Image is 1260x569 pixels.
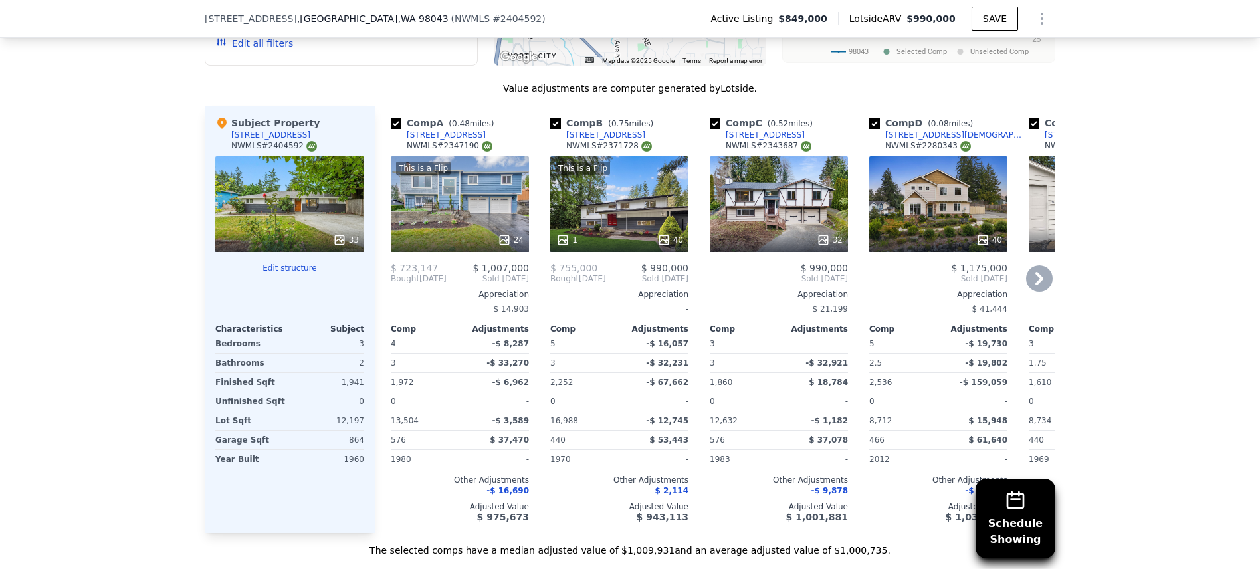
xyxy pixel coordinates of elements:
[231,130,310,140] div: [STREET_ADDRESS]
[1029,475,1167,485] div: Other Adjustments
[292,450,364,469] div: 1960
[896,47,947,56] text: Selected Comp
[306,141,317,152] img: NWMLS Logo
[710,116,818,130] div: Comp C
[710,354,776,372] div: 3
[292,392,364,411] div: 0
[710,416,738,425] span: 12,632
[710,475,848,485] div: Other Adjustments
[782,392,848,411] div: -
[946,512,1007,522] span: $ 1,030,222
[472,263,529,273] span: $ 1,007,000
[550,116,659,130] div: Comp B
[215,334,287,353] div: Bedrooms
[906,13,956,24] span: $990,000
[1029,378,1051,387] span: 1,610
[657,233,683,247] div: 40
[556,233,577,247] div: 1
[869,130,1023,140] a: [STREET_ADDRESS][DEMOGRAPHIC_DATA]
[726,140,811,152] div: NWMLS # 2343687
[215,450,287,469] div: Year Built
[550,130,645,140] a: [STREET_ADDRESS]
[869,435,885,445] span: 466
[869,354,936,372] div: 2.5
[452,119,470,128] span: 0.48
[968,435,1007,445] span: $ 61,640
[869,378,892,387] span: 2,536
[486,358,529,368] span: -$ 33,270
[869,324,938,334] div: Comp
[550,397,556,406] span: 0
[550,435,566,445] span: 440
[762,119,818,128] span: ( miles)
[290,324,364,334] div: Subject
[646,339,688,348] span: -$ 16,057
[770,119,788,128] span: 0.52
[1029,5,1055,32] button: Show Options
[497,49,541,66] img: Google
[292,431,364,449] div: 864
[550,339,556,348] span: 5
[447,273,529,284] span: Sold [DATE]
[292,334,364,353] div: 3
[938,324,1007,334] div: Adjustments
[482,141,492,152] img: NWMLS Logo
[550,475,688,485] div: Other Adjustments
[603,119,659,128] span: ( miles)
[682,57,701,64] a: Terms (opens in new tab)
[869,397,875,406] span: 0
[655,486,688,495] span: $ 2,114
[809,435,848,445] span: $ 37,078
[817,233,843,247] div: 32
[1029,416,1051,425] span: 8,734
[1029,116,1136,130] div: Comp E
[1029,354,1095,372] div: 1.75
[215,411,287,430] div: Lot Sqft
[778,12,827,25] span: $849,000
[813,304,848,314] span: $ 21,199
[1029,450,1095,469] div: 1969
[779,324,848,334] div: Adjustments
[710,397,715,406] span: 0
[556,162,610,175] div: This is a Flip
[550,273,606,284] div: [DATE]
[566,140,652,152] div: NWMLS # 2371728
[391,450,457,469] div: 1980
[497,49,541,66] a: Open this area in Google Maps (opens a new window)
[443,119,499,128] span: ( miles)
[455,13,490,24] span: NWMLS
[619,324,688,334] div: Adjustments
[550,300,688,318] div: -
[710,289,848,300] div: Appreciation
[391,116,499,130] div: Comp A
[931,119,949,128] span: 0.08
[550,354,617,372] div: 3
[869,416,892,425] span: 8,712
[965,358,1007,368] span: -$ 19,802
[477,512,529,522] span: $ 975,673
[710,273,848,284] span: Sold [DATE]
[1029,339,1034,348] span: 3
[550,501,688,512] div: Adjusted Value
[391,339,396,348] span: 4
[965,339,1007,348] span: -$ 19,730
[407,140,492,152] div: NWMLS # 2347190
[391,354,457,372] div: 3
[1029,397,1034,406] span: 0
[205,12,297,25] span: [STREET_ADDRESS]
[710,12,778,25] span: Active Listing
[391,130,486,140] a: [STREET_ADDRESS]
[1045,140,1130,152] div: NWMLS # 2344379
[1029,324,1098,334] div: Comp
[869,289,1007,300] div: Appreciation
[1029,435,1044,445] span: 440
[463,450,529,469] div: -
[811,486,848,495] span: -$ 9,878
[566,130,645,140] div: [STREET_ADDRESS]
[550,378,573,387] span: 2,252
[1029,130,1124,140] a: [STREET_ADDRESS]
[811,416,848,425] span: -$ 1,182
[869,450,936,469] div: 2012
[885,140,971,152] div: NWMLS # 2280343
[494,304,529,314] span: $ 14,903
